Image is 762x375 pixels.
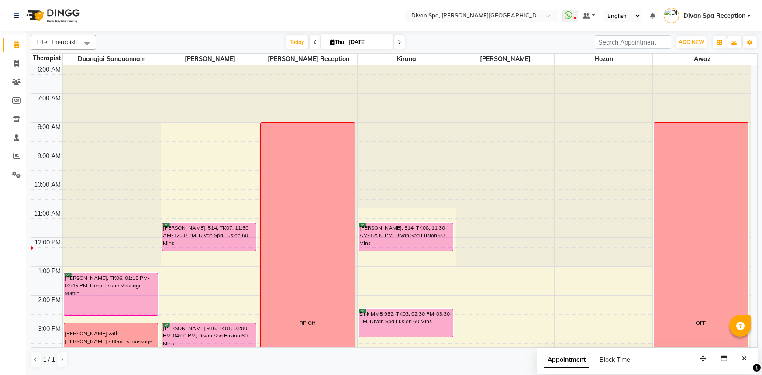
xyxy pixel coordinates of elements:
[664,8,679,23] img: Divan Spa Reception
[36,296,62,305] div: 2:00 PM
[65,330,158,345] div: [PERSON_NAME] with [PERSON_NAME] - 60mins massage
[358,54,455,65] span: kirana
[32,209,62,218] div: 11:00 AM
[696,319,706,327] div: OFF
[33,238,62,247] div: 12:00 PM
[36,324,62,334] div: 3:00 PM
[346,36,390,49] input: 2025-09-04
[36,65,62,74] div: 6:00 AM
[36,38,76,45] span: Filter Therapist
[43,355,55,365] span: 1 / 1
[36,267,62,276] div: 1:00 PM
[63,54,161,65] span: Duangjai Sanguannam
[64,273,158,315] div: [PERSON_NAME], TK06, 01:15 PM-02:45 PM, Deep Tissue Massage 90min
[36,94,62,103] div: 7:00 AM
[725,340,753,366] iframe: chat widget
[161,54,259,65] span: [PERSON_NAME]
[683,11,745,21] span: Divan Spa Reception
[679,39,704,45] span: ADD NEW
[22,3,82,28] img: logo
[162,323,256,351] div: [PERSON_NAME] 916, TK01, 03:00 PM-04:00 PM, Divan Spa Fusion 60 Mins
[676,36,707,48] button: ADD NEW
[162,223,256,251] div: [PERSON_NAME]. 514, TK07, 11:30 AM-12:30 PM, Divan Spa Fusion 60 Mins
[36,123,62,132] div: 8:00 AM
[32,180,62,189] div: 10:00 AM
[359,223,453,251] div: [PERSON_NAME]. 514, TK08, 11:30 AM-12:30 PM, Divan Spa Fusion 60 Mins
[600,356,630,364] span: Block Time
[359,309,453,337] div: Sink MMB 932, TK03, 02:30 PM-03:30 PM, Divan Spa Fusion 60 Mins
[36,151,62,161] div: 9:00 AM
[259,54,357,65] span: [PERSON_NAME] Reception
[456,54,554,65] span: [PERSON_NAME]
[555,54,652,65] span: Hozan
[544,352,589,368] span: Appointment
[328,39,346,45] span: Thu
[286,35,308,49] span: Today
[653,54,751,65] span: Awaz
[300,319,315,327] div: RP Off
[595,35,671,49] input: Search Appointment
[31,54,62,63] div: Therapist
